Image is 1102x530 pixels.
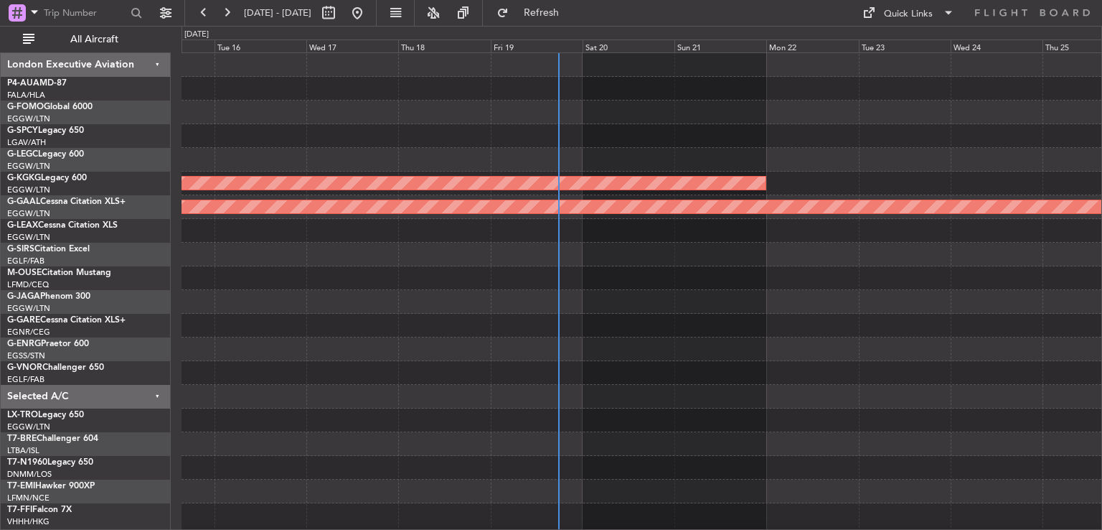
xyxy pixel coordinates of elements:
a: EGLF/FAB [7,374,44,385]
a: P4-AUAMD-87 [7,79,67,88]
span: T7-EMI [7,482,35,491]
a: EGNR/CEG [7,327,50,338]
a: EGGW/LTN [7,113,50,124]
span: G-KGKG [7,174,41,182]
a: G-KGKGLegacy 600 [7,174,87,182]
div: Sat 20 [583,39,674,52]
a: EGGW/LTN [7,232,50,243]
a: LFMN/NCE [7,493,50,503]
span: T7-N1960 [7,458,47,467]
a: EGGW/LTN [7,185,50,195]
a: G-LEGCLegacy 600 [7,150,84,159]
span: G-SIRS [7,245,34,254]
a: G-SPCYLegacy 650 [7,126,84,135]
a: G-SIRSCitation Excel [7,245,90,254]
span: G-SPCY [7,126,38,135]
a: LX-TROLegacy 650 [7,411,84,419]
input: Trip Number [44,2,126,24]
button: Refresh [490,1,576,24]
a: LTBA/ISL [7,445,39,456]
a: T7-N1960Legacy 650 [7,458,93,467]
a: T7-EMIHawker 900XP [7,482,95,491]
span: Refresh [512,8,572,18]
a: G-GARECessna Citation XLS+ [7,316,126,325]
span: [DATE] - [DATE] [244,6,311,19]
a: DNMM/LOS [7,469,52,480]
span: G-LEAX [7,221,38,230]
button: Quick Links [855,1,961,24]
div: Tue 23 [859,39,951,52]
a: EGLF/FAB [7,256,44,266]
span: G-JAGA [7,292,40,301]
span: P4-AUA [7,79,39,88]
div: Thu 18 [398,39,490,52]
div: [DATE] [184,29,209,41]
div: Wed 17 [306,39,398,52]
div: Sun 21 [674,39,766,52]
span: G-GARE [7,316,40,325]
a: EGGW/LTN [7,161,50,172]
span: G-ENRG [7,340,41,348]
div: Mon 22 [766,39,858,52]
a: G-LEAXCessna Citation XLS [7,221,118,230]
a: FALA/HLA [7,90,45,101]
a: G-VNORChallenger 650 [7,363,104,372]
div: Quick Links [884,7,933,22]
a: EGGW/LTN [7,422,50,432]
div: Wed 24 [951,39,1042,52]
a: G-FOMOGlobal 6000 [7,103,93,111]
a: LGAV/ATH [7,137,46,148]
span: G-VNOR [7,363,42,372]
span: T7-FFI [7,506,32,514]
span: LX-TRO [7,411,38,419]
a: G-GAALCessna Citation XLS+ [7,197,126,206]
span: M-OUSE [7,269,42,277]
div: Tue 16 [215,39,306,52]
a: EGSS/STN [7,350,45,361]
a: EGGW/LTN [7,208,50,219]
span: T7-BRE [7,434,37,443]
a: G-ENRGPraetor 600 [7,340,89,348]
span: G-LEGC [7,150,38,159]
a: T7-FFIFalcon 7X [7,506,72,514]
div: Fri 19 [491,39,583,52]
span: All Aircraft [37,34,151,45]
a: LFMD/CEQ [7,279,49,290]
a: T7-BREChallenger 604 [7,434,98,443]
a: G-JAGAPhenom 300 [7,292,90,301]
a: M-OUSECitation Mustang [7,269,111,277]
a: VHHH/HKG [7,516,50,527]
span: G-GAAL [7,197,40,206]
button: All Aircraft [16,28,156,51]
span: G-FOMO [7,103,44,111]
a: EGGW/LTN [7,303,50,314]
